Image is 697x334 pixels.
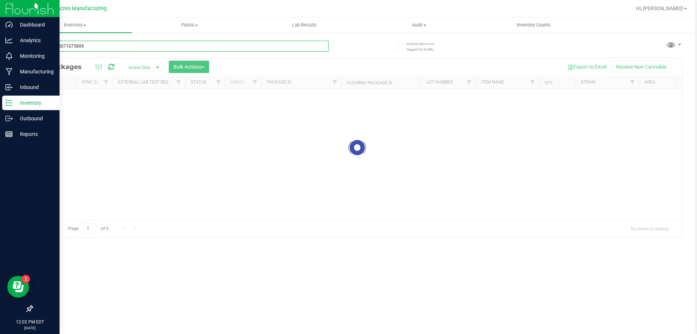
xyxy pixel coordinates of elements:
[32,41,329,52] input: Search Package ID, Item Name, SKU, Lot or Part Number...
[17,22,132,28] span: Inventory
[3,319,56,325] p: 12:02 PM EDT
[282,22,326,28] span: Lab Results
[133,22,246,28] span: Plants
[5,115,13,122] inline-svg: Outbound
[507,22,561,28] span: Inventory Counts
[636,5,683,11] span: Hi, [PERSON_NAME]!
[132,17,247,33] a: Plants
[5,130,13,138] inline-svg: Reports
[407,41,443,52] span: Include items not tagged for facility
[13,52,56,60] p: Monitoring
[362,17,476,33] a: Audit
[41,5,107,12] span: Green Acres Manufacturing
[3,325,56,331] p: [DATE]
[5,21,13,28] inline-svg: Dashboard
[247,17,362,33] a: Lab Results
[13,83,56,92] p: Inbound
[5,37,13,44] inline-svg: Analytics
[13,98,56,107] p: Inventory
[13,67,56,76] p: Manufacturing
[13,114,56,123] p: Outbound
[5,84,13,91] inline-svg: Inbound
[476,17,591,33] a: Inventory Counts
[5,68,13,75] inline-svg: Manufacturing
[21,275,30,283] iframe: Resource center unread badge
[17,17,132,33] a: Inventory
[13,130,56,138] p: Reports
[5,52,13,60] inline-svg: Monitoring
[13,36,56,45] p: Analytics
[7,276,29,298] iframe: Resource center
[5,99,13,106] inline-svg: Inventory
[13,20,56,29] p: Dashboard
[362,22,476,28] span: Audit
